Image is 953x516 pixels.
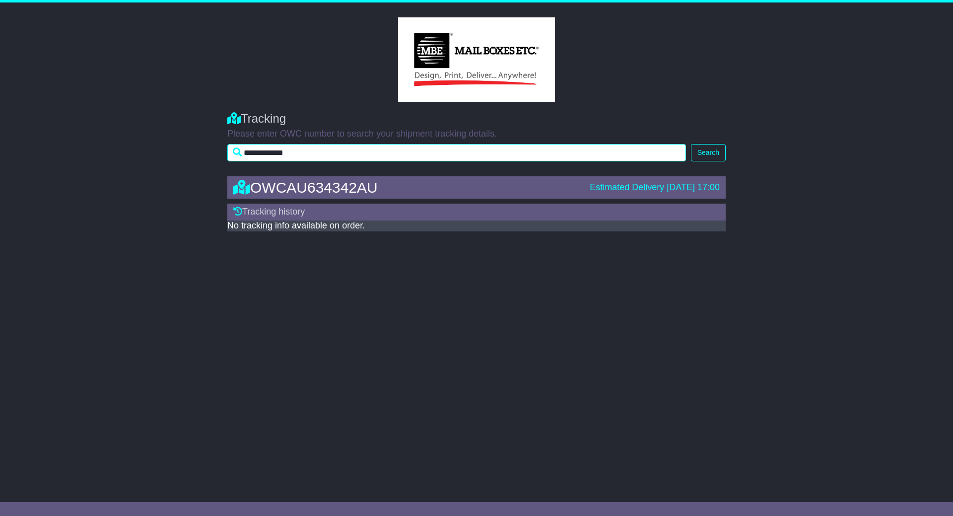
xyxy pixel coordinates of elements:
p: Please enter OWC number to search your shipment tracking details. [227,129,726,140]
div: Tracking history [227,204,726,221]
div: Estimated Delivery [DATE] 17:00 [590,182,720,193]
div: No tracking info available on order. [227,221,726,231]
div: Tracking [227,112,726,126]
div: OWCAU634342AU [228,179,585,196]
button: Search [691,144,726,161]
img: GetCustomerLogo [398,17,554,102]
